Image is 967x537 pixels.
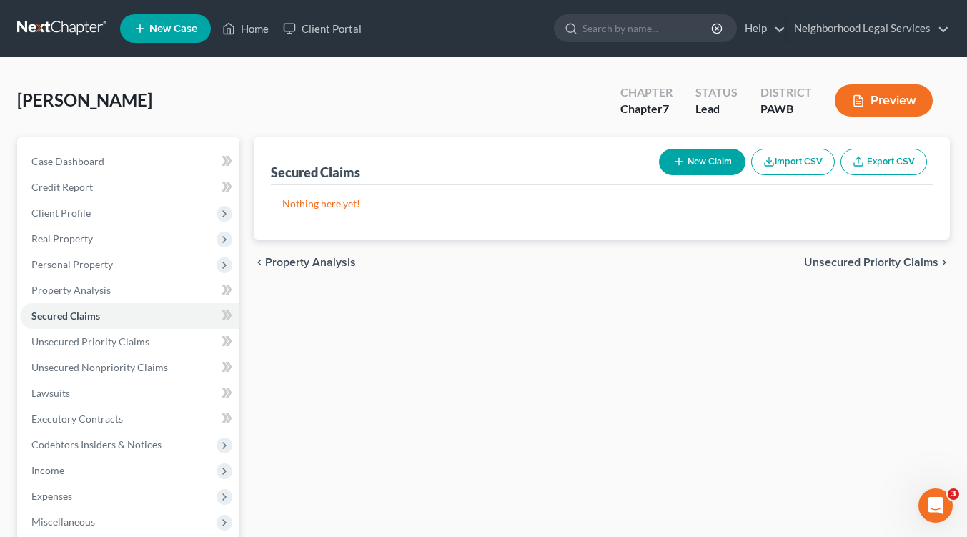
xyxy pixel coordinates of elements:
[663,102,669,115] span: 7
[31,438,162,450] span: Codebtors Insiders & Notices
[215,16,276,41] a: Home
[265,257,356,268] span: Property Analysis
[938,257,950,268] i: chevron_right
[804,257,950,268] button: Unsecured Priority Claims chevron_right
[31,181,93,193] span: Credit Report
[31,284,111,296] span: Property Analysis
[20,406,239,432] a: Executory Contracts
[948,488,959,500] span: 3
[276,16,369,41] a: Client Portal
[760,84,812,101] div: District
[31,516,95,528] span: Miscellaneous
[31,310,100,322] span: Secured Claims
[31,387,70,399] span: Lawsuits
[20,329,239,355] a: Unsecured Priority Claims
[20,174,239,200] a: Credit Report
[620,101,673,117] div: Chapter
[20,355,239,380] a: Unsecured Nonpriority Claims
[31,335,149,348] span: Unsecured Priority Claims
[149,24,197,34] span: New Case
[738,16,785,41] a: Help
[254,257,265,268] i: chevron_left
[254,257,356,268] button: chevron_left Property Analysis
[31,490,72,502] span: Expenses
[31,232,93,245] span: Real Property
[20,277,239,303] a: Property Analysis
[835,84,933,117] button: Preview
[17,89,152,110] span: [PERSON_NAME]
[31,413,123,425] span: Executory Contracts
[20,303,239,329] a: Secured Claims
[840,149,927,175] a: Export CSV
[31,155,104,167] span: Case Dashboard
[20,149,239,174] a: Case Dashboard
[31,258,113,270] span: Personal Property
[751,149,835,175] button: Import CSV
[695,101,738,117] div: Lead
[659,149,745,175] button: New Claim
[620,84,673,101] div: Chapter
[31,361,168,373] span: Unsecured Nonpriority Claims
[582,15,713,41] input: Search by name...
[804,257,938,268] span: Unsecured Priority Claims
[282,197,921,211] p: Nothing here yet!
[31,207,91,219] span: Client Profile
[760,101,812,117] div: PAWB
[695,84,738,101] div: Status
[787,16,949,41] a: Neighborhood Legal Services
[20,380,239,406] a: Lawsuits
[271,164,360,181] div: Secured Claims
[918,488,953,523] iframe: Intercom live chat
[31,464,64,476] span: Income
